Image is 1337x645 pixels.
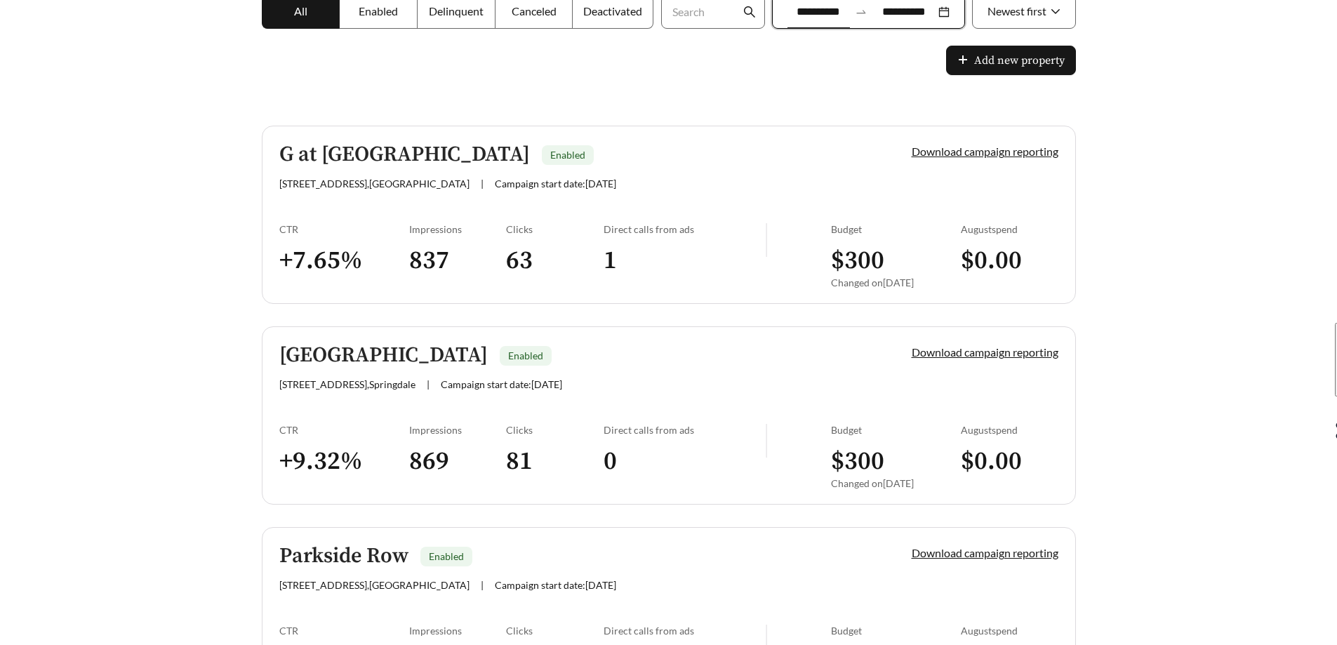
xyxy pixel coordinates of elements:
[409,223,507,235] div: Impressions
[604,223,766,235] div: Direct calls from ads
[961,446,1058,477] h3: $ 0.00
[604,625,766,637] div: Direct calls from ads
[294,4,307,18] span: All
[506,625,604,637] div: Clicks
[512,4,557,18] span: Canceled
[912,345,1058,359] a: Download campaign reporting
[957,54,969,67] span: plus
[279,579,470,591] span: [STREET_ADDRESS] , [GEOGRAPHIC_DATA]
[429,4,484,18] span: Delinquent
[583,4,642,18] span: Deactivated
[766,424,767,458] img: line
[604,446,766,477] h3: 0
[359,4,398,18] span: Enabled
[409,245,507,277] h3: 837
[855,6,867,18] span: to
[481,178,484,189] span: |
[495,579,616,591] span: Campaign start date: [DATE]
[831,625,961,637] div: Budget
[987,4,1046,18] span: Newest first
[279,344,488,367] h5: [GEOGRAPHIC_DATA]
[262,126,1076,304] a: G at [GEOGRAPHIC_DATA]Enabled[STREET_ADDRESS],[GEOGRAPHIC_DATA]|Campaign start date:[DATE]Downloa...
[831,245,961,277] h3: $ 300
[495,178,616,189] span: Campaign start date: [DATE]
[743,6,756,18] span: search
[409,446,507,477] h3: 869
[506,245,604,277] h3: 63
[912,546,1058,559] a: Download campaign reporting
[481,579,484,591] span: |
[427,378,430,390] span: |
[831,446,961,477] h3: $ 300
[279,378,415,390] span: [STREET_ADDRESS] , Springdale
[831,477,961,489] div: Changed on [DATE]
[946,46,1076,75] button: plusAdd new property
[279,545,408,568] h5: Parkside Row
[604,245,766,277] h3: 1
[279,143,530,166] h5: G at [GEOGRAPHIC_DATA]
[409,424,507,436] div: Impressions
[912,145,1058,158] a: Download campaign reporting
[441,378,562,390] span: Campaign start date: [DATE]
[766,223,767,257] img: line
[961,625,1058,637] div: August spend
[279,245,409,277] h3: + 7.65 %
[604,424,766,436] div: Direct calls from ads
[855,6,867,18] span: swap-right
[279,625,409,637] div: CTR
[961,245,1058,277] h3: $ 0.00
[262,326,1076,505] a: [GEOGRAPHIC_DATA]Enabled[STREET_ADDRESS],Springdale|Campaign start date:[DATE]Download campaign r...
[429,550,464,562] span: Enabled
[831,277,961,288] div: Changed on [DATE]
[506,446,604,477] h3: 81
[279,178,470,189] span: [STREET_ADDRESS] , [GEOGRAPHIC_DATA]
[831,223,961,235] div: Budget
[961,223,1058,235] div: August spend
[506,223,604,235] div: Clicks
[961,424,1058,436] div: August spend
[550,149,585,161] span: Enabled
[279,424,409,436] div: CTR
[506,424,604,436] div: Clicks
[279,223,409,235] div: CTR
[409,625,507,637] div: Impressions
[279,446,409,477] h3: + 9.32 %
[508,350,543,361] span: Enabled
[831,424,961,436] div: Budget
[974,52,1065,69] span: Add new property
